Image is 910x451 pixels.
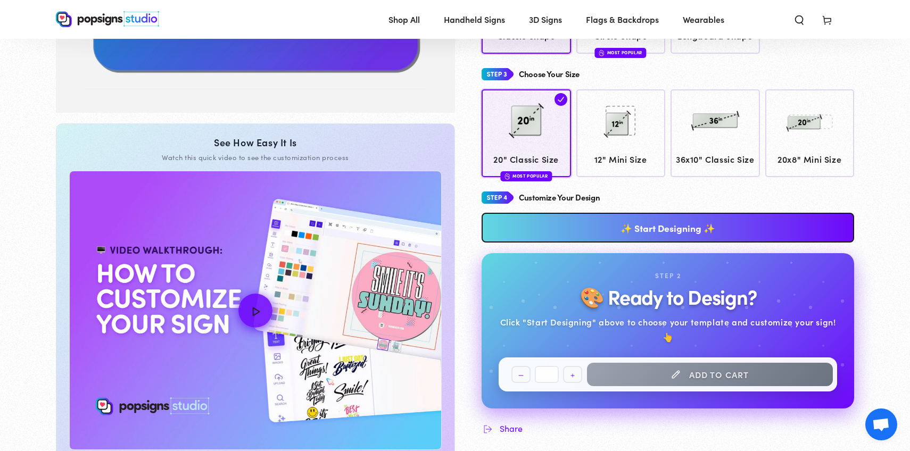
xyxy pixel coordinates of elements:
div: Watch this quick video to see the customization process [69,153,442,162]
div: See How Easy It Is [69,137,442,148]
span: 20" Classic Size [487,152,566,167]
img: Step 3 [482,64,514,84]
img: 12 [594,94,647,147]
span: Handheld Signs [444,12,505,27]
img: Step 4 [482,188,514,207]
a: 36x10 36x10" Classic Size [671,89,760,177]
span: 20x8" Mini Size [770,152,849,167]
a: ✨ Start Designing ✨ [482,213,854,243]
div: Open chat [865,408,897,440]
span: 36x10" Classic Size [676,152,755,167]
a: Wearables [675,5,732,34]
button: How to Customize Your Design [70,171,441,449]
h2: 🎨 Ready to Design? [580,286,756,307]
div: Step 2 [655,270,681,282]
a: 3D Signs [521,5,570,34]
img: 36x10 [689,94,742,147]
img: fire.svg [599,49,605,56]
a: 20 20" Classic Size Most Popular [482,89,571,177]
h4: Choose Your Size [519,70,580,79]
div: Most Popular [500,171,552,181]
button: Start Designing First [587,363,833,386]
span: Flags & Backdrops [586,12,659,27]
a: Shop All [380,5,428,34]
span: Wearables [683,12,724,27]
a: 20x8 20x8" Mini Size [765,89,855,177]
a: 12 12" Mini Size [576,89,666,177]
img: fire.svg [504,172,510,180]
span: Shop All [388,12,420,27]
img: 20 [500,94,553,147]
summary: Search our site [785,7,813,31]
a: Flags & Backdrops [578,5,667,34]
img: check.svg [555,93,567,106]
img: Popsigns Studio [56,11,159,27]
span: Share [500,423,523,433]
img: 20x8 [783,94,836,147]
h4: Customize Your Design [519,193,600,202]
a: Handheld Signs [436,5,513,34]
button: Share [482,422,523,435]
span: 12" Mini Size [581,152,660,167]
div: Click "Start Designing" above to choose your template and customize your sign! 👆 [499,314,837,345]
div: Most Popular [595,48,647,58]
span: 3D Signs [529,12,562,27]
